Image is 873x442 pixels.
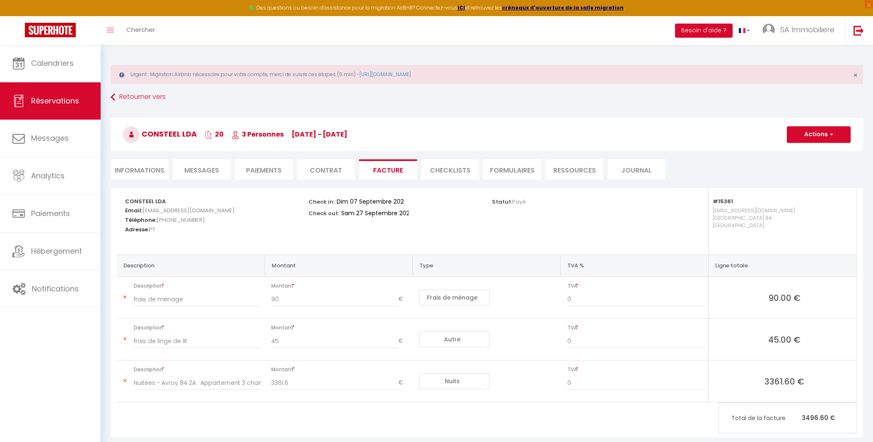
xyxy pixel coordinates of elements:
[205,130,224,139] span: 20
[502,4,624,11] a: créneaux d'ouverture de la salle migration
[271,364,409,375] span: Montant
[709,255,856,276] th: Ligne totale
[853,72,858,79] button: Close
[134,322,261,334] span: Description
[309,208,339,217] p: Check out:
[715,292,853,303] span: 90.00 €
[780,24,834,35] span: SA Immobiliere
[412,255,560,276] th: Type
[117,255,265,276] th: Description
[719,409,856,427] p: 3496.60 €
[111,65,863,84] div: Urgent : Migration Airbnb nécessaire pour votre compte, merci de suivre ces étapes (5 min) -
[149,223,155,235] span: PT
[756,16,845,45] a: ... SA Immobiliere
[31,171,65,181] span: Analytics
[567,322,705,334] span: TVA
[483,159,541,180] li: FORMULAIRES
[398,375,409,390] span: €
[31,246,82,256] span: Hébergement
[292,130,347,139] span: [DATE] - [DATE]
[545,159,603,180] li: Ressources
[359,159,417,180] li: Facture
[715,375,853,387] span: 3361.60 €
[608,159,666,180] li: Journal
[713,205,848,246] p: [EMAIL_ADDRESS][DOMAIN_NAME] [GEOGRAPHIC_DATA] 84 [GEOGRAPHIC_DATA]
[31,208,70,219] span: Paiements
[567,280,705,292] span: TVA
[713,197,733,205] strong: #15361
[762,24,775,36] img: ...
[7,3,31,28] button: Ouvrir le widget de chat LiveChat
[31,58,74,68] span: Calendriers
[123,129,197,139] span: CONSTEEL LDA
[125,226,149,233] strong: Adresse:
[359,71,411,78] a: [URL][DOMAIN_NAME]
[854,25,864,36] img: logout
[398,292,409,307] span: €
[120,16,161,45] a: Chercher
[271,280,409,292] span: Montant
[111,90,863,105] a: Retourner vers
[125,207,142,214] strong: Email:
[31,96,79,106] span: Réservations
[567,364,705,375] span: TVA
[492,196,526,206] p: Statut:
[157,214,205,226] span: [PHONE_NUMBER]
[184,166,219,175] span: Messages
[111,159,169,180] li: Informations
[787,126,851,143] button: Actions
[235,159,293,180] li: Paiements
[142,204,235,216] span: [EMAIL_ADDRESS][DOMAIN_NAME]
[134,364,261,375] span: Description
[25,23,76,37] img: Super Booking
[512,198,526,206] span: Payé
[561,255,709,276] th: TVA %
[398,334,409,348] span: €
[675,24,733,38] button: Besoin d'aide ?
[125,216,157,224] strong: Téléphone:
[232,130,284,139] span: 3 Personnes
[458,4,465,11] a: ICI
[126,25,155,34] span: Chercher
[309,196,335,206] p: Check in:
[31,133,69,143] span: Messages
[271,322,409,334] span: Montant
[297,159,355,180] li: Contrat
[265,255,412,276] th: Montant
[134,280,261,292] span: Description
[32,283,79,294] span: Notifications
[731,413,802,423] span: Total de la facture
[125,197,166,205] strong: CONSTEEL LDA
[715,334,853,345] span: 45.00 €
[853,70,858,80] span: ×
[421,159,479,180] li: CHECKLISTS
